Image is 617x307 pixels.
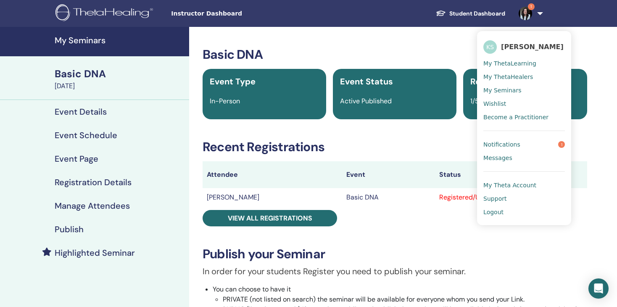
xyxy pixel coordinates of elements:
a: Student Dashboard [429,6,512,21]
span: My ThetaLearning [483,60,536,67]
td: [PERSON_NAME] [203,188,342,207]
span: Become a Practitioner [483,113,548,121]
th: Event [342,161,435,188]
span: Event Type [210,76,256,87]
td: Basic DNA [342,188,435,207]
a: My Seminars [483,84,565,97]
span: 1 [558,141,565,148]
span: View all registrations [228,214,312,223]
a: Basic DNA[DATE] [50,67,189,91]
a: View all registrations [203,210,337,226]
span: [PERSON_NAME] [501,42,564,51]
span: In-Person [210,97,240,105]
span: Instructor Dashboard [171,9,297,18]
span: KS [483,40,497,54]
a: My ThetaHealers [483,70,565,84]
h3: Basic DNA [203,47,587,62]
h4: Registration Details [55,177,132,187]
img: graduation-cap-white.svg [436,10,446,17]
span: Wishlist [483,100,506,108]
h3: Publish your Seminar [203,247,587,262]
a: Support [483,192,565,205]
h3: Recent Registrations [203,139,587,155]
ul: 1 [477,31,571,225]
span: 1 [528,3,535,10]
a: My Theta Account [483,178,565,192]
span: Logout [483,208,504,216]
div: Basic DNA [55,67,184,81]
h4: My Seminars [55,35,184,45]
span: Messages [483,154,512,162]
img: default.jpg [519,7,532,20]
img: logo.png [55,4,156,23]
h4: Highlighted Seminar [55,248,135,258]
li: PRIVATE (not listed on search) the seminar will be available for everyone whom you send your Link. [223,294,587,304]
a: My ThetaLearning [483,57,565,70]
div: Registered/Unpaid [439,192,583,202]
div: Open Intercom Messenger [588,278,609,299]
span: My ThetaHealers [483,73,533,81]
a: Logout [483,205,565,219]
span: My Seminars [483,87,521,94]
div: [DATE] [55,81,184,91]
th: Attendee [203,161,342,188]
a: KS[PERSON_NAME] [483,37,565,57]
h4: Publish [55,224,84,234]
span: 1/5 [470,97,479,105]
span: Registrations [470,76,525,87]
span: My Theta Account [483,181,536,189]
h4: Event Page [55,154,98,164]
a: Wishlist [483,97,565,110]
h4: Manage Attendees [55,201,130,211]
span: Active Published [340,97,392,105]
a: Become a Practitioner [483,110,565,124]
h4: Event Schedule [55,130,117,140]
p: In order for your students Register you need to publish your seminar. [203,265,587,278]
h4: Event Details [55,107,107,117]
a: Messages [483,151,565,165]
th: Status [435,161,587,188]
span: Support [483,195,506,202]
a: Notifications1 [483,138,565,151]
span: Notifications [483,141,520,148]
span: Event Status [340,76,393,87]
